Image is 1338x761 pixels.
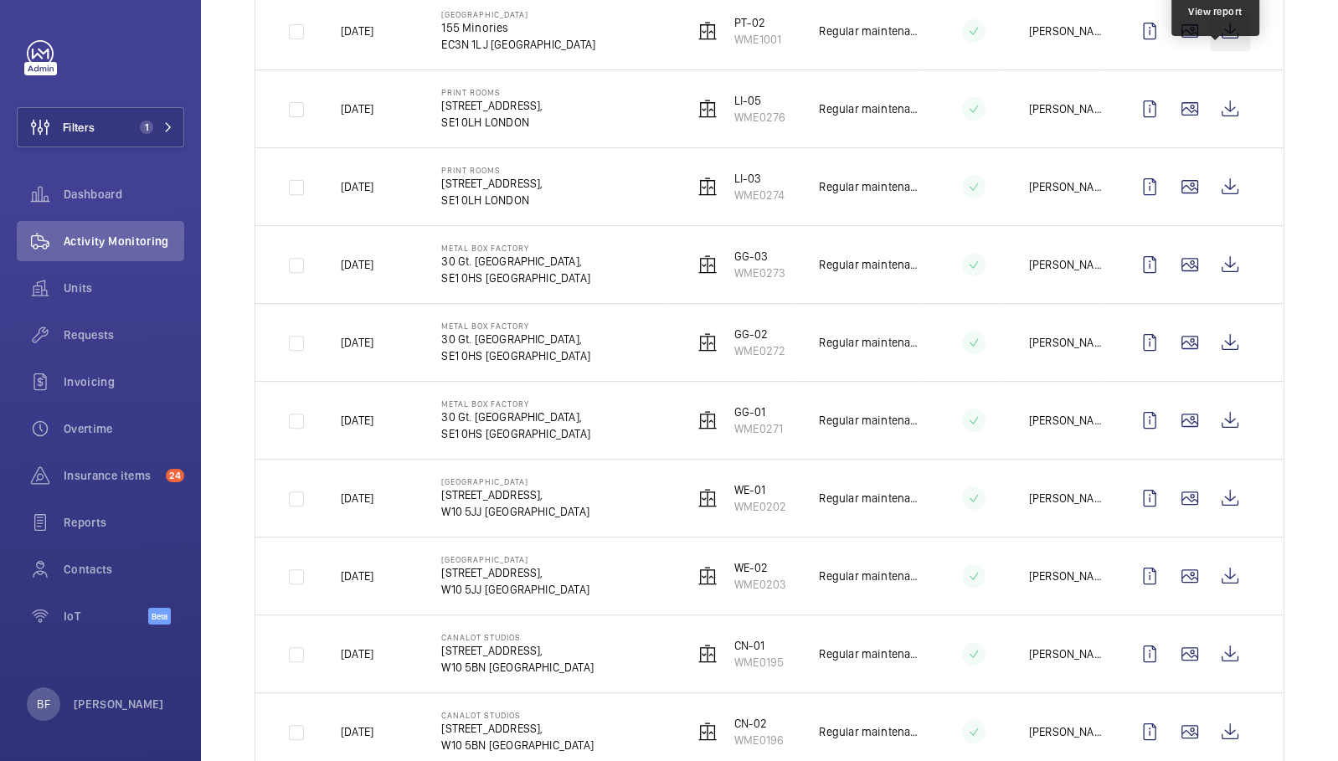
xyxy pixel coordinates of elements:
p: GG-01 [734,404,783,420]
p: BF [37,696,49,712]
span: 24 [166,469,184,482]
p: 30 Gt. [GEOGRAPHIC_DATA], [441,331,590,347]
p: Regular maintenance [819,23,918,39]
span: Dashboard [64,186,184,203]
img: elevator.svg [697,410,718,430]
p: Metal Box Factory [441,398,590,409]
p: [PERSON_NAME] [1029,178,1103,195]
p: WME0274 [734,187,785,203]
p: 30 Gt. [GEOGRAPHIC_DATA], [441,253,590,270]
span: Invoicing [64,373,184,390]
p: WME0202 [734,498,786,515]
p: Print Rooms [441,165,543,175]
p: [STREET_ADDRESS], [441,720,594,737]
p: SE1 0HS [GEOGRAPHIC_DATA] [441,425,590,442]
p: Canalot Studios [441,632,594,642]
p: [PERSON_NAME] [1029,723,1103,740]
p: EC3N 1LJ [GEOGRAPHIC_DATA] [441,36,595,53]
p: Regular maintenance [819,178,918,195]
p: WME0276 [734,109,785,126]
span: Units [64,280,184,296]
p: [PERSON_NAME] [1029,412,1103,429]
p: Regular maintenance [819,412,918,429]
img: elevator.svg [697,488,718,508]
span: Insurance items [64,467,159,484]
p: W10 5BN [GEOGRAPHIC_DATA] [441,737,594,753]
p: [DATE] [341,412,373,429]
p: Regular maintenance [819,568,918,584]
img: elevator.svg [697,255,718,275]
p: WME0271 [734,420,783,437]
p: SE1 0LH LONDON [441,192,543,208]
p: [PERSON_NAME] [1029,256,1103,273]
img: elevator.svg [697,177,718,197]
p: PT-02 [734,14,781,31]
img: elevator.svg [697,21,718,41]
p: WME1001 [734,31,781,48]
img: elevator.svg [697,99,718,119]
div: View report [1188,4,1243,19]
p: [STREET_ADDRESS], [441,564,589,581]
p: [STREET_ADDRESS], [441,642,594,659]
p: Canalot Studios [441,710,594,720]
img: elevator.svg [697,722,718,742]
p: [STREET_ADDRESS], [441,97,543,114]
p: GG-02 [734,326,785,342]
img: elevator.svg [697,644,718,664]
p: [PERSON_NAME] [1029,645,1103,662]
p: [DATE] [341,645,373,662]
p: W10 5JJ [GEOGRAPHIC_DATA] [441,503,589,520]
p: SE1 0HS [GEOGRAPHIC_DATA] [441,347,590,364]
p: [GEOGRAPHIC_DATA] [441,554,589,564]
p: SE1 0LH LONDON [441,114,543,131]
p: Regular maintenance [819,645,918,662]
p: WME0272 [734,342,785,359]
button: Filters1 [17,107,184,147]
p: LI-05 [734,92,785,109]
p: [PERSON_NAME] [1029,490,1103,506]
span: IoT [64,608,148,625]
p: 30 Gt. [GEOGRAPHIC_DATA], [441,409,590,425]
p: [GEOGRAPHIC_DATA] [441,9,595,19]
p: [DATE] [341,23,373,39]
p: WME0195 [734,654,784,671]
p: CN-01 [734,637,784,654]
p: Regular maintenance [819,490,918,506]
p: LI-03 [734,170,785,187]
p: [PERSON_NAME] [74,696,164,712]
p: Regular maintenance [819,723,918,740]
p: Print Rooms [441,87,543,97]
p: WME0196 [734,732,784,748]
img: elevator.svg [697,566,718,586]
span: Activity Monitoring [64,233,184,249]
p: [STREET_ADDRESS], [441,486,589,503]
p: WE-02 [734,559,786,576]
p: CN-02 [734,715,784,732]
p: WE-01 [734,481,786,498]
span: Overtime [64,420,184,437]
p: GG-03 [734,248,785,265]
p: SE1 0HS [GEOGRAPHIC_DATA] [441,270,590,286]
p: 155 Minories [441,19,595,36]
p: [PERSON_NAME] [1029,568,1103,584]
img: elevator.svg [697,332,718,352]
p: WME0273 [734,265,785,281]
p: WME0203 [734,576,786,593]
span: Requests [64,327,184,343]
span: Beta [148,608,171,625]
span: Contacts [64,561,184,578]
p: [DATE] [341,256,373,273]
span: 1 [140,121,153,134]
p: [DATE] [341,100,373,117]
p: Metal Box Factory [441,321,590,331]
p: Metal Box Factory [441,243,590,253]
p: Regular maintenance [819,256,918,273]
span: Filters [63,119,95,136]
p: W10 5JJ [GEOGRAPHIC_DATA] [441,581,589,598]
p: [DATE] [341,568,373,584]
p: [PERSON_NAME] [1029,334,1103,351]
p: [PERSON_NAME] [1029,100,1103,117]
p: [DATE] [341,490,373,506]
p: [PERSON_NAME] [1029,23,1103,39]
span: Reports [64,514,184,531]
